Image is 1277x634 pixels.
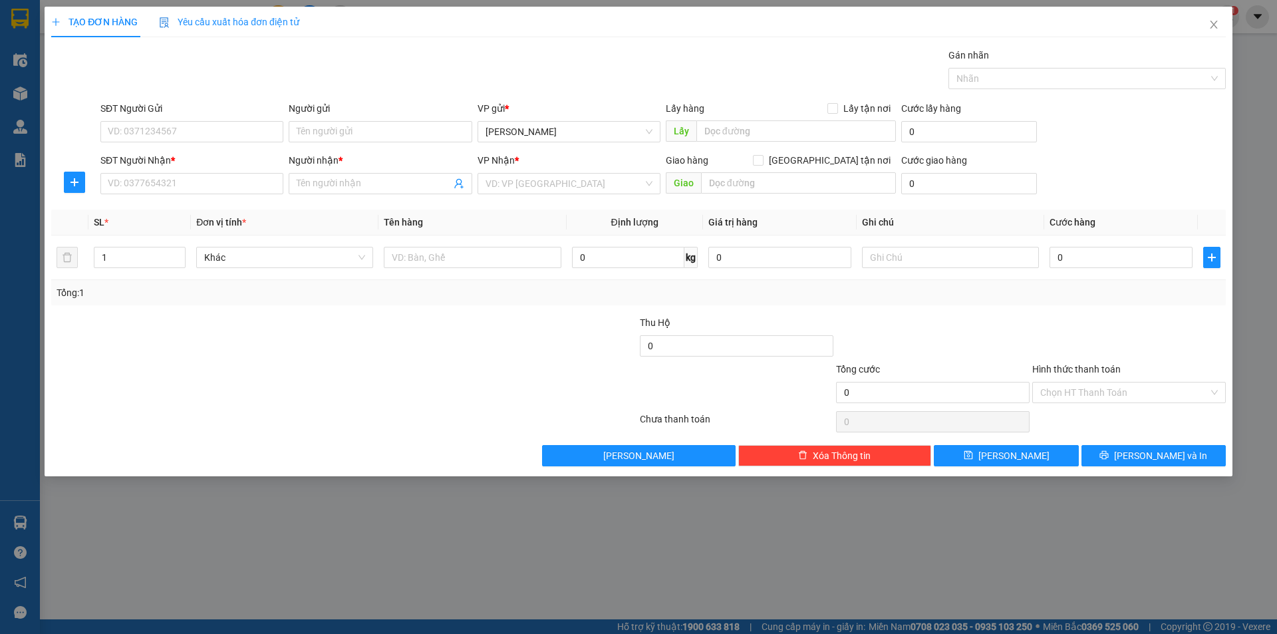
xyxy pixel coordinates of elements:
button: printer[PERSON_NAME] và In [1081,445,1226,466]
button: [PERSON_NAME] [542,445,736,466]
th: Ghi chú [857,210,1044,236]
span: printer [1099,450,1109,461]
span: kg [684,247,698,268]
img: icon [159,17,170,28]
input: Dọc đường [696,120,896,142]
input: Dọc đường [701,172,896,194]
input: Cước giao hàng [901,173,1037,194]
span: Tên hàng [384,217,423,228]
button: plus [1203,247,1220,268]
span: Yêu cầu xuất hóa đơn điện tử [159,17,299,27]
label: Cước lấy hàng [901,103,961,114]
span: Lấy tận nơi [838,101,896,116]
span: save [964,450,973,461]
div: Tổng: 1 [57,285,493,300]
span: Lấy [666,120,696,142]
input: VD: Bàn, Ghế [384,247,561,268]
label: Cước giao hàng [901,155,967,166]
div: SĐT Người Gửi [100,101,283,116]
span: plus [1204,252,1220,263]
button: save[PERSON_NAME] [934,445,1078,466]
span: Tổng cước [836,364,880,375]
span: [PERSON_NAME] [978,448,1050,463]
label: Gán nhãn [948,50,989,61]
span: plus [65,177,84,188]
span: Giao hàng [666,155,708,166]
button: delete [57,247,78,268]
span: Định lượng [611,217,658,228]
button: Close [1195,7,1232,44]
span: Xóa Thông tin [813,448,871,463]
div: VP gửi [478,101,660,116]
input: Ghi Chú [862,247,1039,268]
span: user-add [454,178,464,189]
div: SĐT Người Nhận [100,153,283,168]
div: Chưa thanh toán [638,412,835,435]
span: TẠO ĐƠN HÀNG [51,17,138,27]
span: Cước hàng [1050,217,1095,228]
span: [PERSON_NAME] và In [1114,448,1207,463]
span: Khác [204,247,365,267]
span: Hoàng Sơn [486,122,652,142]
span: close [1208,19,1219,30]
span: [PERSON_NAME] [603,448,674,463]
span: Giá trị hàng [708,217,758,228]
input: Cước lấy hàng [901,121,1037,142]
span: [GEOGRAPHIC_DATA] tận nơi [764,153,896,168]
span: Lấy hàng [666,103,704,114]
span: Thu Hộ [640,317,670,328]
button: plus [64,172,85,193]
div: Người nhận [289,153,472,168]
input: 0 [708,247,851,268]
span: plus [51,17,61,27]
span: Giao [666,172,701,194]
span: Đơn vị tính [196,217,246,228]
span: VP Nhận [478,155,515,166]
div: Người gửi [289,101,472,116]
button: deleteXóa Thông tin [738,445,932,466]
span: SL [94,217,104,228]
span: delete [798,450,807,461]
label: Hình thức thanh toán [1032,364,1121,375]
